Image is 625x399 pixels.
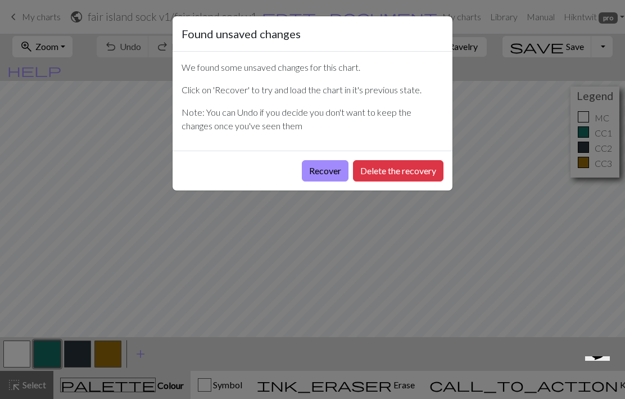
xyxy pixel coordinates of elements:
[581,356,618,392] iframe: chat widget
[182,25,301,42] h5: Found unsaved changes
[182,83,443,97] p: Click on 'Recover' to try and load the chart in it's previous state.
[353,160,443,182] button: Delete the recovery
[302,160,348,182] button: Recover
[182,106,443,133] p: Note: You can Undo if you decide you don't want to keep the changes once you've seen them
[182,61,443,74] p: We found some unsaved changes for this chart.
